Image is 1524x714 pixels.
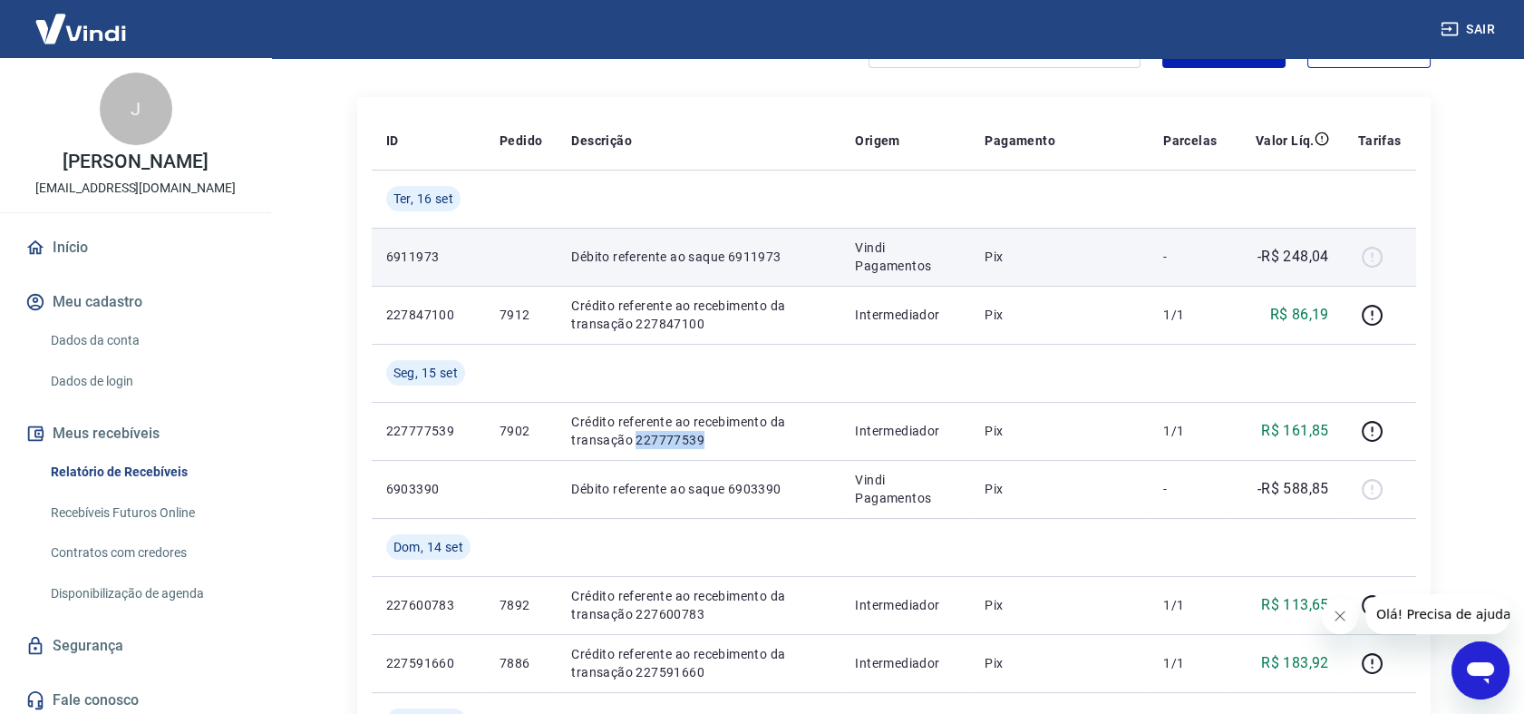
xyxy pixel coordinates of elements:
p: 1/1 [1163,422,1217,440]
p: 1/1 [1163,306,1217,324]
p: Valor Líq. [1256,132,1315,150]
a: Dados de login [44,363,249,400]
p: Descrição [571,132,632,150]
p: Intermediador [855,422,956,440]
button: Sair [1437,13,1502,46]
p: 227777539 [386,422,471,440]
span: Seg, 15 set [393,364,458,382]
p: 1/1 [1163,596,1217,614]
iframe: Fechar mensagem [1322,598,1358,634]
button: Meu cadastro [22,282,249,322]
p: Pedido [500,132,542,150]
p: Pagamento [985,132,1055,150]
p: Crédito referente ao recebimento da transação 227847100 [571,297,826,333]
p: [EMAIL_ADDRESS][DOMAIN_NAME] [35,179,236,198]
p: Pix [985,480,1134,498]
p: Intermediador [855,306,956,324]
p: Origem [855,132,899,150]
a: Disponibilização de agenda [44,575,249,612]
a: Recebíveis Futuros Online [44,494,249,532]
p: -R$ 248,04 [1257,246,1329,268]
iframe: Mensagem da empresa [1365,594,1509,634]
span: Olá! Precisa de ajuda? [11,13,152,27]
p: 7902 [500,422,542,440]
p: R$ 161,85 [1261,420,1329,442]
a: Relatório de Recebíveis [44,454,249,491]
p: Vindi Pagamentos [855,239,956,275]
p: Crédito referente ao recebimento da transação 227591660 [571,645,826,681]
p: Pix [985,248,1134,266]
p: R$ 183,92 [1261,652,1329,674]
p: ID [386,132,399,150]
span: Ter, 16 set [393,190,453,208]
p: Vindi Pagamentos [855,471,956,507]
span: Dom, 14 set [393,538,463,556]
p: Pix [985,596,1134,614]
p: - [1163,248,1217,266]
p: Pix [985,654,1134,672]
a: Início [22,228,249,268]
p: Débito referente ao saque 6903390 [571,480,826,498]
button: Meus recebíveis [22,414,249,454]
p: 227847100 [386,306,471,324]
p: Débito referente ao saque 6911973 [571,248,826,266]
p: 6903390 [386,480,471,498]
p: R$ 86,19 [1269,304,1328,326]
div: J [100,73,172,145]
p: 7892 [500,596,542,614]
p: Crédito referente ao recebimento da transação 227600783 [571,587,826,623]
p: Pix [985,422,1134,440]
p: Intermediador [855,596,956,614]
p: 227600783 [386,596,471,614]
a: Segurança [22,626,249,666]
p: Parcelas [1163,132,1217,150]
iframe: Botão para abrir a janela de mensagens [1451,641,1509,699]
p: R$ 113,65 [1261,594,1329,616]
img: Vindi [22,1,140,56]
p: - [1163,480,1217,498]
p: Crédito referente ao recebimento da transação 227777539 [571,413,826,449]
p: [PERSON_NAME] [63,152,208,171]
p: 7912 [500,306,542,324]
p: -R$ 588,85 [1257,478,1329,500]
p: 1/1 [1163,654,1217,672]
p: Pix [985,306,1134,324]
p: 6911973 [386,248,471,266]
p: 7886 [500,654,542,672]
p: Tarifas [1358,132,1402,150]
p: Intermediador [855,654,956,672]
a: Dados da conta [44,322,249,359]
a: Contratos com credores [44,534,249,572]
p: 227591660 [386,654,471,672]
